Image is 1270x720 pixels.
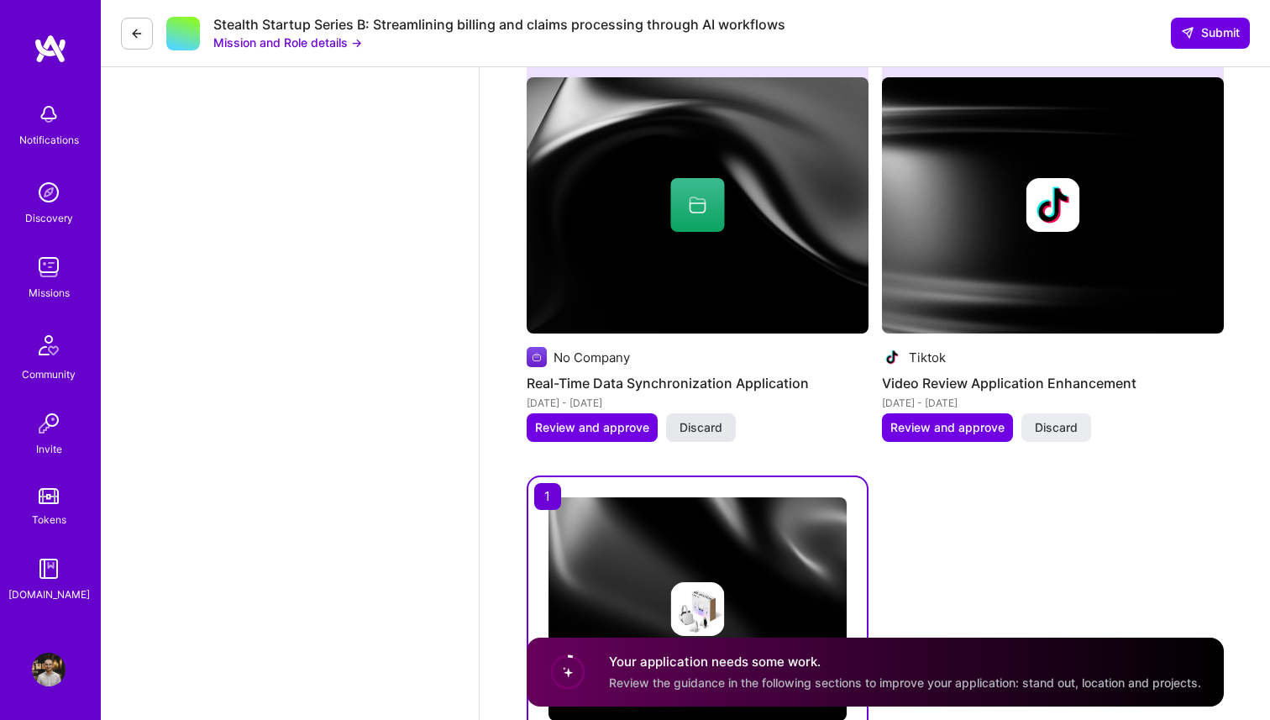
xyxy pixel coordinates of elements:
[32,511,66,528] div: Tokens
[680,419,722,436] span: Discard
[1181,24,1240,41] span: Submit
[609,653,1201,670] h4: Your application needs some work.
[527,77,869,334] img: cover
[1181,26,1194,39] i: icon SendLight
[19,131,79,149] div: Notifications
[882,77,1224,334] img: cover
[29,284,70,302] div: Missions
[527,413,658,442] button: Review and approve
[909,349,946,366] div: Tiktok
[32,653,66,686] img: User Avatar
[670,582,724,636] img: Company logo
[882,347,902,367] img: Company logo
[32,176,66,209] img: discovery
[890,419,1005,436] span: Review and approve
[29,325,69,365] img: Community
[32,407,66,440] img: Invite
[213,34,362,51] button: Mission and Role details →
[1026,178,1079,232] img: Company logo
[554,349,630,366] div: No Company
[32,552,66,586] img: guide book
[32,97,66,131] img: bell
[22,365,76,383] div: Community
[1021,413,1091,442] button: Discard
[34,34,67,64] img: logo
[666,413,736,442] button: Discard
[609,675,1201,690] span: Review the guidance in the following sections to improve your application: stand out, location an...
[1035,419,1078,436] span: Discard
[882,413,1013,442] button: Review and approve
[882,372,1224,394] h4: Video Review Application Enhancement
[527,394,869,412] div: [DATE] - [DATE]
[527,372,869,394] h4: Real-Time Data Synchronization Application
[28,653,70,686] a: User Avatar
[8,586,90,603] div: [DOMAIN_NAME]
[535,419,649,436] span: Review and approve
[39,488,59,504] img: tokens
[1171,18,1250,48] button: Submit
[36,440,62,458] div: Invite
[527,347,547,367] img: Company logo
[882,394,1224,412] div: [DATE] - [DATE]
[130,27,144,40] i: icon LeftArrowDark
[32,250,66,284] img: teamwork
[25,209,73,227] div: Discovery
[213,16,785,34] div: Stealth Startup Series B: Streamlining billing and claims processing through AI workflows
